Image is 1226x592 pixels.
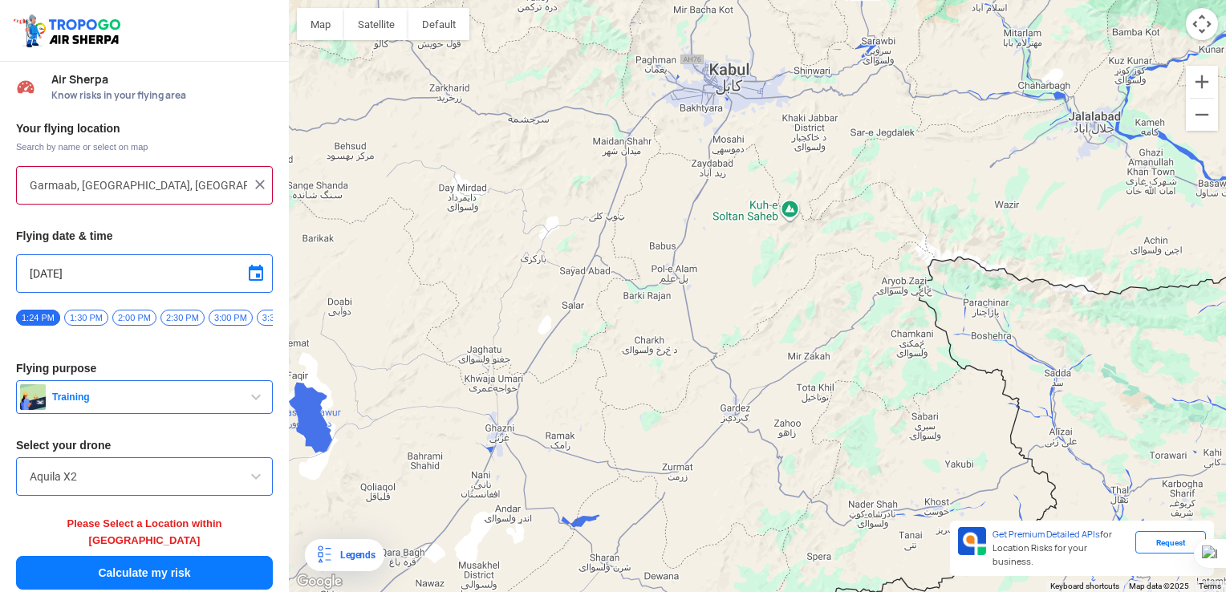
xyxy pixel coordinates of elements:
[993,529,1100,540] span: Get Premium Detailed APIs
[293,571,346,592] a: Open this area in Google Maps (opens a new window)
[160,310,205,326] span: 2:30 PM
[1186,8,1218,40] button: Map camera controls
[16,140,273,153] span: Search by name or select on map
[1129,582,1189,590] span: Map data ©2025
[30,176,247,195] input: Search your flying location
[16,230,273,241] h3: Flying date & time
[297,8,344,40] button: Show street map
[1199,582,1221,590] a: Terms
[1186,66,1218,98] button: Zoom in
[16,556,273,590] button: Calculate my risk
[315,545,334,565] img: Legends
[16,77,35,96] img: Risk Scores
[209,310,253,326] span: 3:00 PM
[257,310,301,326] span: 3:30 PM
[16,440,273,451] h3: Select your drone
[16,310,60,326] span: 1:24 PM
[16,380,273,414] button: Training
[986,527,1135,570] div: for Location Risks for your business.
[344,8,408,40] button: Show satellite imagery
[334,545,375,565] div: Legends
[16,123,273,134] h3: Your flying location
[1135,531,1206,553] div: Request
[67,517,222,546] span: Please Select a Location within [GEOGRAPHIC_DATA]
[20,384,46,410] img: training.png
[252,176,268,193] img: ic_close.png
[958,527,986,555] img: Premium APIs
[1050,581,1119,592] button: Keyboard shortcuts
[51,89,273,102] span: Know risks in your flying area
[12,12,126,49] img: ic_tgdronemaps.svg
[112,310,156,326] span: 2:00 PM
[293,571,346,592] img: Google
[30,264,259,283] input: Select Date
[1186,99,1218,131] button: Zoom out
[30,467,259,486] input: Search by name or Brand
[64,310,108,326] span: 1:30 PM
[46,391,246,403] span: Training
[16,363,273,374] h3: Flying purpose
[51,73,273,86] span: Air Sherpa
